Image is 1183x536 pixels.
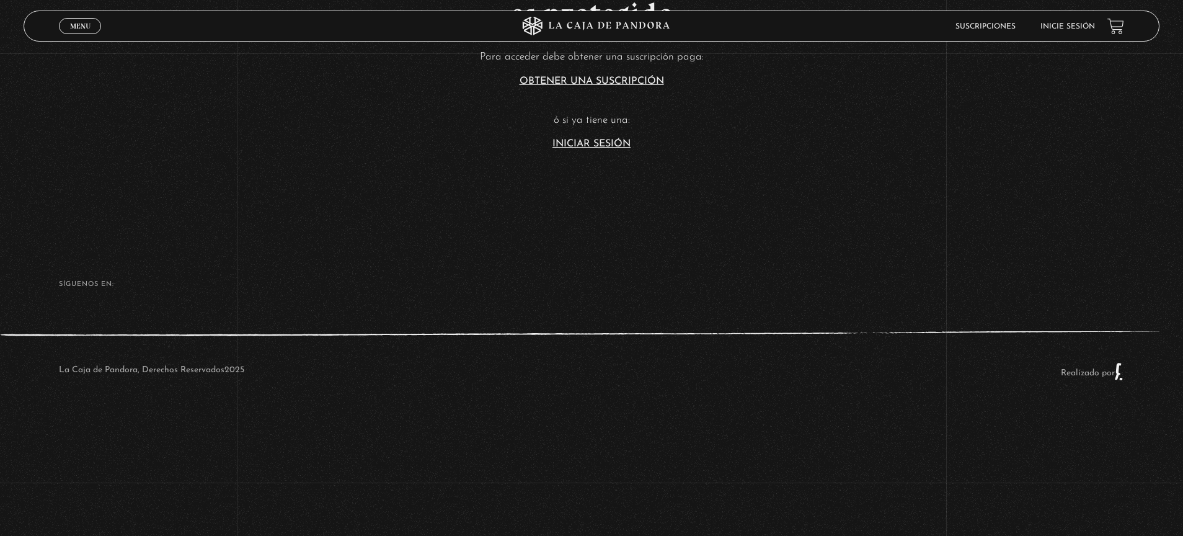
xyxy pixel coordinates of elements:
[520,76,664,86] a: Obtener una suscripción
[552,139,631,149] a: Iniciar Sesión
[1107,18,1124,35] a: View your shopping cart
[70,22,91,30] span: Menu
[59,281,1123,288] h4: SÍguenos en:
[1061,368,1124,378] a: Realizado por
[955,23,1016,30] a: Suscripciones
[1040,23,1095,30] a: Inicie sesión
[59,362,244,381] p: La Caja de Pandora, Derechos Reservados 2025
[66,33,95,42] span: Cerrar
